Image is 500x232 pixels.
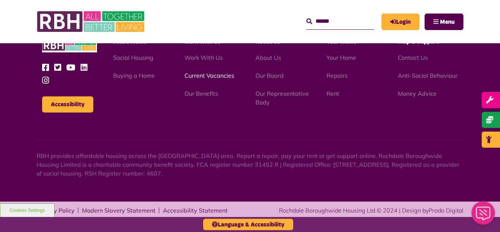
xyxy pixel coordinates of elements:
a: Modern Slavery Statement - open in a new tab [82,207,156,213]
a: Our Board [255,72,284,79]
a: Anti-Social Behaviour [398,72,458,79]
a: Prodo Digital - open in a new tab [429,207,463,214]
input: Search [306,14,374,29]
a: Contact Us [398,54,428,61]
button: Accessibility [42,96,93,113]
button: Navigation [425,14,463,30]
a: Work With Us [184,54,223,61]
img: RBH [42,38,97,52]
a: Our Representative Body [255,90,309,106]
a: MyRBH [381,14,419,30]
span: Menu [440,19,455,25]
a: Rent [327,90,339,97]
a: Repairs [327,72,348,79]
a: Money Advice [398,90,437,97]
p: RBH provides affordable housing across the [GEOGRAPHIC_DATA] area. Report a repair, pay your rent... [37,151,463,178]
div: Rochdale Boroughwide Housing Ltd © 2024 | Design by [279,206,463,215]
a: Social Housing - open in a new tab [113,54,153,61]
a: Our Benefits [184,90,218,97]
a: Accessibility Statement [163,207,228,213]
a: Your Home [327,54,356,61]
iframe: Netcall Web Assistant for live chat [467,199,500,232]
a: Privacy Policy [37,207,75,213]
img: RBH [37,7,146,36]
a: Current Vacancies [184,72,234,79]
a: About Us [255,54,281,61]
a: Buying a Home [113,72,155,79]
button: Language & Accessibility [203,219,293,230]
